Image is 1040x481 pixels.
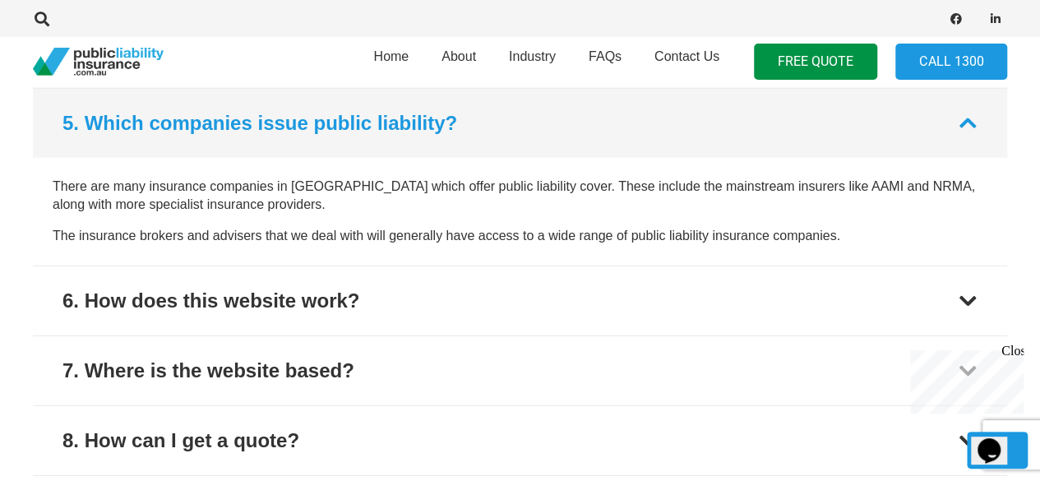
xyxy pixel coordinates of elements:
[572,32,638,91] a: FAQs
[357,32,425,91] a: Home
[904,344,1024,414] iframe: chat widget
[62,426,299,456] div: 8. How can I get a quote?
[33,89,1007,158] button: 5. Which companies issue public liability?
[754,44,877,81] a: FREE QUOTE
[62,356,354,386] div: 7. Where is the website based?
[971,415,1024,465] iframe: chat widget
[509,49,556,63] span: Industry
[62,286,359,316] div: 6. How does this website work?
[62,109,457,138] div: 5. Which companies issue public liability?
[53,178,987,215] p: There are many insurance companies in [GEOGRAPHIC_DATA] which offer public liability cover. These...
[492,32,572,91] a: Industry
[53,227,987,245] p: The insurance brokers and advisers that we deal with will generally have access to a wide range o...
[984,7,1007,30] a: LinkedIn
[967,432,1028,469] a: Back to top
[7,7,113,119] div: Chat live with an agent now!Close
[33,48,164,76] a: pli_logotransparent
[25,12,58,26] a: Search
[33,266,1007,335] button: 6. How does this website work?
[33,336,1007,405] button: 7. Where is the website based?
[441,49,476,63] span: About
[895,44,1007,81] a: Call 1300
[945,7,968,30] a: Facebook
[425,32,492,91] a: About
[373,49,409,63] span: Home
[589,49,622,63] span: FAQs
[638,32,736,91] a: Contact Us
[654,49,719,63] span: Contact Us
[33,406,1007,475] button: 8. How can I get a quote?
